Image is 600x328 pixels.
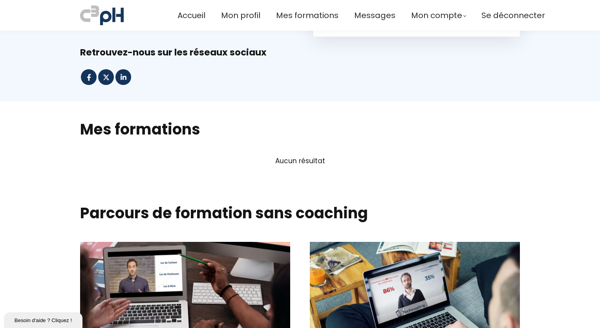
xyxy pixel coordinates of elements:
[4,311,84,328] iframe: chat widget
[481,9,545,22] a: Se déconnecter
[80,119,520,139] h2: Mes formations
[354,9,395,22] a: Messages
[411,9,462,22] span: Mon compte
[221,9,260,22] a: Mon profil
[80,204,520,223] h1: Parcours de formation sans coaching
[80,46,520,59] div: Retrouvez-nous sur les réseaux sociaux
[177,9,205,22] a: Accueil
[80,4,124,27] img: a70bc7685e0efc0bd0b04b3506828469.jpeg
[80,155,520,166] p: Aucun résultat
[276,9,338,22] a: Mes formations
